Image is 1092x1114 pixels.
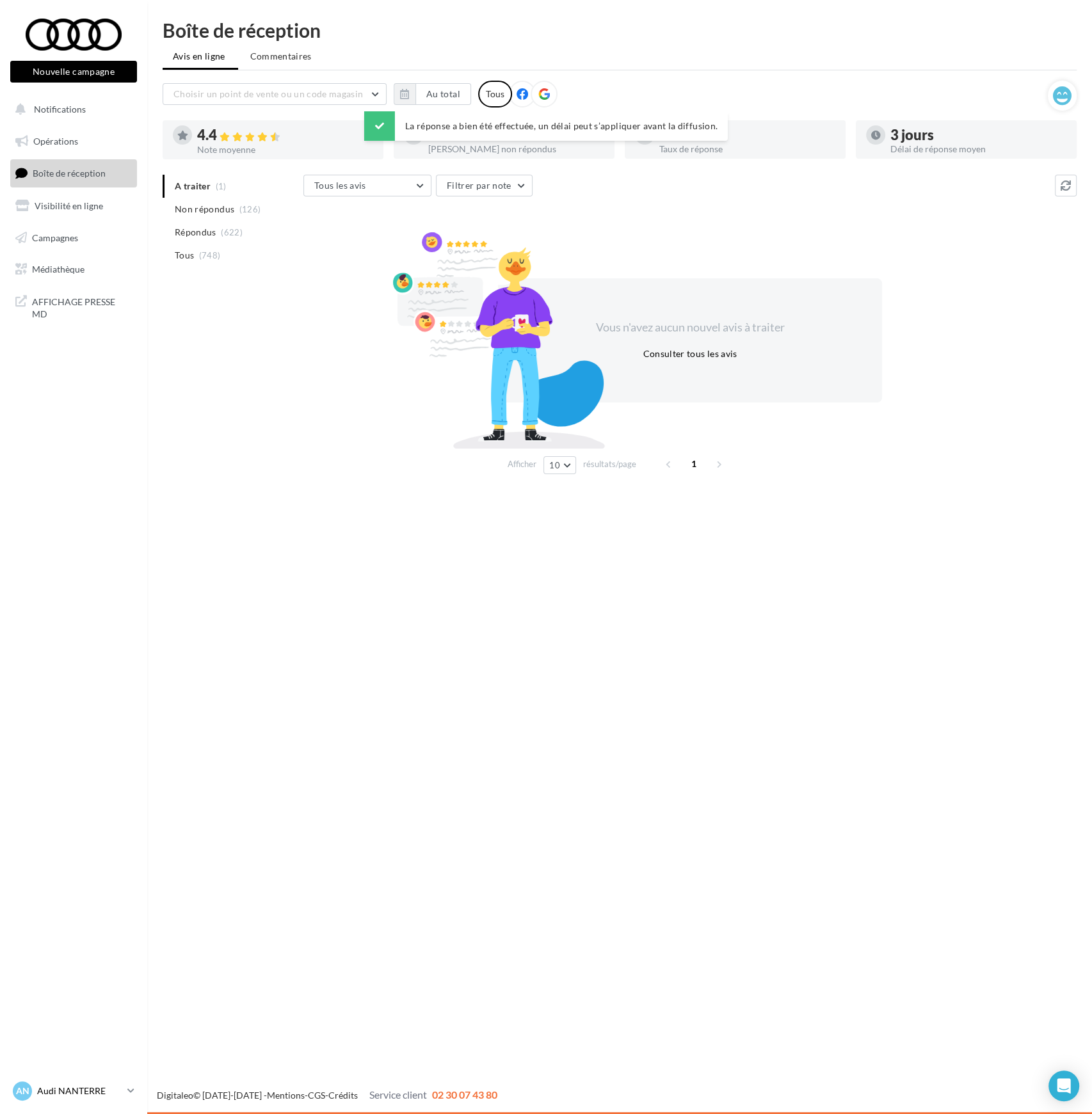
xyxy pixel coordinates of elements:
[580,319,800,336] div: Vous n'avez aucun nouvel avis à traiter
[314,180,366,191] span: Tous les avis
[250,50,312,63] span: Commentaires
[308,1090,325,1101] a: CGS
[197,128,373,143] div: 4.4
[8,288,140,326] a: AFFICHAGE PRESSE MD
[508,458,536,470] span: Afficher
[328,1090,358,1101] a: Crédits
[543,456,576,474] button: 10
[659,128,835,142] div: 83 %
[394,83,471,105] button: Au total
[32,232,78,243] span: Campagnes
[415,83,471,105] button: Au total
[8,128,140,155] a: Opérations
[239,204,261,214] span: (126)
[37,1085,122,1097] p: Audi NANTERRE
[436,175,533,196] button: Filtrer par note
[684,454,704,474] span: 1
[157,1090,193,1101] a: Digitaleo
[638,346,742,362] button: Consulter tous les avis
[163,83,387,105] button: Choisir un point de vente ou un code magasin
[16,1085,29,1097] span: AN
[8,225,140,251] a: Campagnes
[478,81,512,107] div: Tous
[32,293,132,321] span: AFFICHAGE PRESSE MD
[35,200,103,211] span: Visibilité en ligne
[432,1088,497,1101] span: 02 30 07 43 80
[8,159,140,187] a: Boîte de réception
[199,250,221,260] span: (748)
[303,175,431,196] button: Tous les avis
[173,88,363,99] span: Choisir un point de vente ou un code magasin
[163,20,1077,40] div: Boîte de réception
[33,168,106,179] span: Boîte de réception
[34,104,86,115] span: Notifications
[33,136,78,147] span: Opérations
[369,1088,427,1101] span: Service client
[175,226,216,239] span: Répondus
[890,145,1066,154] div: Délai de réponse moyen
[10,61,137,83] button: Nouvelle campagne
[364,111,728,141] div: La réponse a bien été effectuée, un délai peut s’appliquer avant la diffusion.
[659,145,835,154] div: Taux de réponse
[890,128,1066,142] div: 3 jours
[221,227,243,237] span: (622)
[175,249,194,262] span: Tous
[1048,1070,1079,1101] div: Open Intercom Messenger
[267,1090,305,1101] a: Mentions
[8,256,140,283] a: Médiathèque
[10,1079,137,1103] a: AN Audi NANTERRE
[8,96,134,123] button: Notifications
[157,1090,497,1101] span: © [DATE]-[DATE] - - -
[8,193,140,219] a: Visibilité en ligne
[197,145,373,154] div: Note moyenne
[32,264,84,275] span: Médiathèque
[549,460,560,470] span: 10
[175,203,234,216] span: Non répondus
[583,458,636,470] span: résultats/page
